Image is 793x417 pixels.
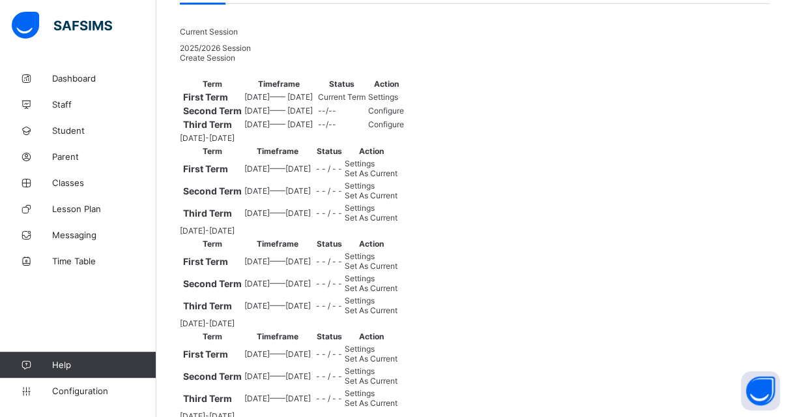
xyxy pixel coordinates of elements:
[317,104,366,117] td: --/--
[244,208,311,218] span: [DATE] —— [DATE]
[52,230,156,240] span: Messaging
[180,318,235,328] span: [DATE]-[DATE]
[345,191,397,200] span: Set As Current
[244,256,311,266] span: [DATE] —— [DATE]
[183,163,228,174] span: First Term
[316,371,342,381] span: - - / - -
[316,208,342,218] span: - - / - -
[244,164,311,174] span: [DATE] —— [DATE]
[345,366,375,376] span: Settings
[244,78,313,89] th: Timeframe
[180,27,238,37] span: Current Session
[244,119,313,129] span: [DATE] —— [DATE]
[315,146,343,157] th: Status
[344,146,398,157] th: Action
[316,279,342,288] span: - - / - -
[368,119,404,129] span: Configure
[183,119,232,130] span: Third Term
[317,118,366,131] td: --/--
[345,273,375,283] span: Settings
[345,354,397,363] span: Set As Current
[345,296,375,305] span: Settings
[244,301,311,311] span: [DATE] —— [DATE]
[318,92,366,102] span: Current Term
[741,371,780,410] button: Open asap
[317,78,366,89] th: Status
[345,376,397,386] span: Set As Current
[180,53,235,63] span: Create Session
[183,393,232,404] span: Third Term
[244,92,313,102] span: [DATE] —— [DATE]
[315,238,343,249] th: Status
[52,99,156,110] span: Staff
[345,261,397,271] span: Set As Current
[183,185,242,196] span: Second Term
[12,12,112,39] img: safsims
[183,371,242,382] span: Second Term
[316,256,342,266] span: - - / - -
[180,133,235,143] span: [DATE]-[DATE]
[345,251,375,261] span: Settings
[180,43,251,53] span: 2025/2026 Session
[244,349,311,359] span: [DATE] —— [DATE]
[368,92,398,102] span: Settings
[180,226,235,236] span: [DATE]-[DATE]
[368,106,404,116] span: Configure
[182,331,242,342] th: Term
[244,106,313,116] span: [DATE] —— [DATE]
[316,394,342,403] span: - - / - -
[52,360,156,370] span: Help
[316,301,342,311] span: - - / - -
[183,91,228,102] span: First Term
[344,331,398,342] th: Action
[183,278,242,289] span: Second Term
[244,279,311,288] span: [DATE] —— [DATE]
[345,203,375,213] span: Settings
[182,78,242,89] th: Term
[316,349,342,359] span: - - / - -
[52,178,156,188] span: Classes
[183,300,232,311] span: Third Term
[315,331,343,342] th: Status
[52,73,156,84] span: Dashboard
[244,331,311,342] th: Timeframe
[244,371,311,381] span: [DATE] —— [DATE]
[345,168,397,178] span: Set As Current
[345,181,375,191] span: Settings
[345,283,397,293] span: Set As Current
[244,394,311,403] span: [DATE] —— [DATE]
[52,256,156,266] span: Time Table
[345,388,375,398] span: Settings
[316,186,342,196] span: - - / - -
[183,256,228,267] span: First Term
[182,146,242,157] th: Term
[183,105,242,116] span: Second Term
[52,204,156,214] span: Lesson Plan
[344,238,398,249] th: Action
[244,146,311,157] th: Timeframe
[244,238,311,249] th: Timeframe
[183,208,232,219] span: Third Term
[345,344,375,354] span: Settings
[182,238,242,249] th: Term
[52,386,156,396] span: Configuration
[345,305,397,315] span: Set As Current
[316,164,342,174] span: - - / - -
[345,213,397,223] span: Set As Current
[52,125,156,136] span: Student
[345,398,397,408] span: Set As Current
[345,159,375,168] span: Settings
[52,151,156,162] span: Parent
[244,186,311,196] span: [DATE] —— [DATE]
[183,348,228,360] span: First Term
[368,78,405,89] th: Action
